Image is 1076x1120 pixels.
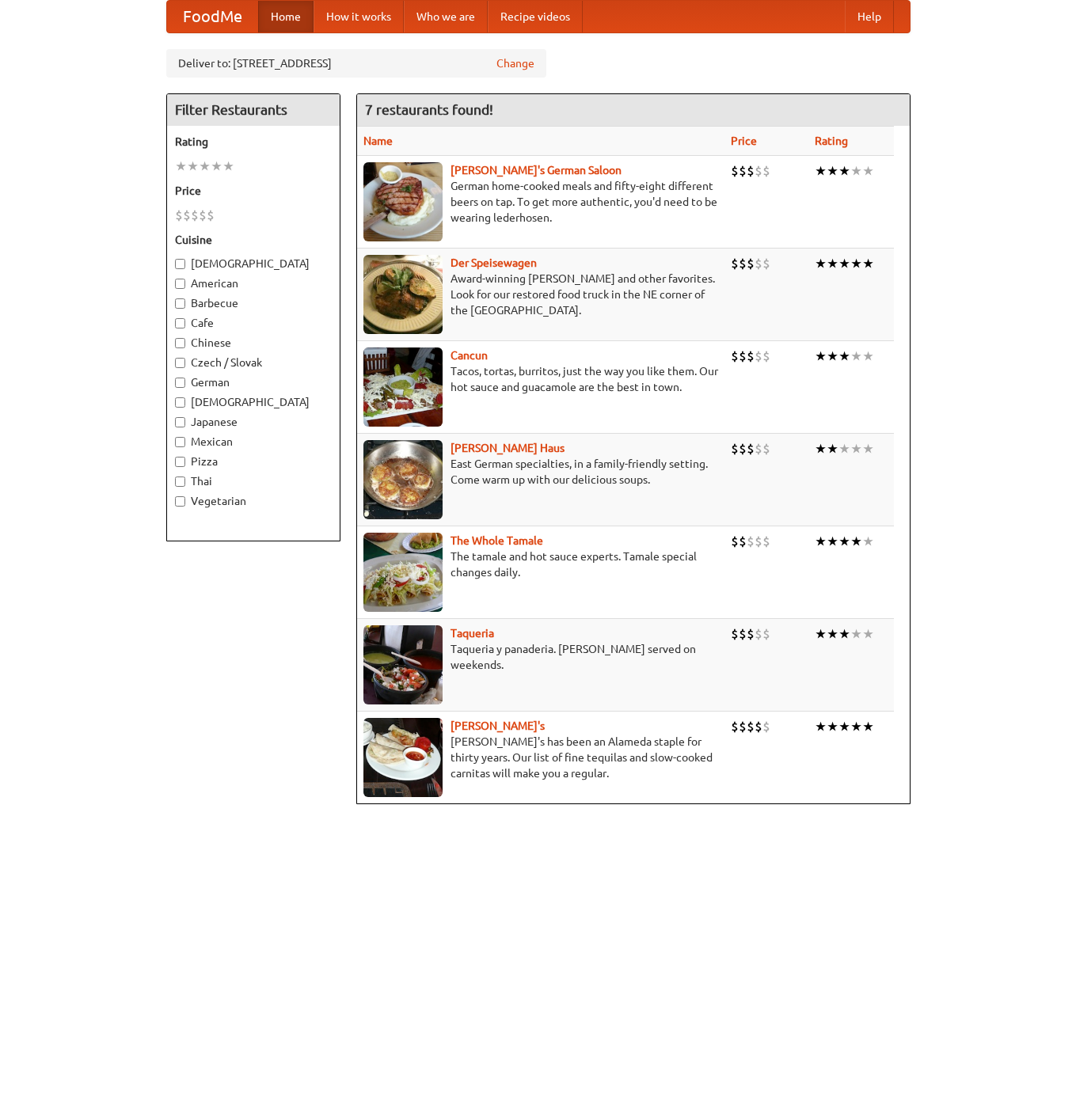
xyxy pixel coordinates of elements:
[451,256,537,269] a: Der Speisewagen
[363,734,718,781] p: [PERSON_NAME]'s has been an Alameda staple for thirty years. Our list of fine tequilas and slow-c...
[175,298,185,309] input: Barbecue
[167,1,258,32] a: FoodMe
[731,718,739,735] li: $
[167,94,340,126] h4: Filter Restaurants
[363,271,718,318] p: Award-winning [PERSON_NAME] and other favorites. Look for our restored food truck in the NE corne...
[739,255,747,272] li: $
[838,533,850,550] li: ★
[199,207,207,224] li: $
[211,158,222,175] li: ★
[815,347,827,365] li: ★
[175,397,185,408] input: [DEMOGRAPHIC_DATA]
[762,440,770,457] li: $
[175,207,183,224] li: $
[183,207,191,224] li: $
[199,158,211,175] li: ★
[755,255,762,272] li: $
[363,625,443,704] img: taqueria.jpg
[175,358,185,368] input: Czech / Slovak
[175,496,185,507] input: Vegetarian
[815,162,827,180] li: ★
[747,255,755,272] li: $
[731,625,739,643] li: $
[731,135,757,147] a: Price
[827,255,838,272] li: ★
[175,335,332,351] label: Chinese
[175,417,185,427] input: Japanese
[207,207,215,224] li: $
[175,374,332,390] label: German
[827,440,838,457] li: ★
[731,440,739,457] li: $
[363,347,443,427] img: cancun.jpg
[850,347,862,365] li: ★
[862,440,874,457] li: ★
[175,232,332,248] h5: Cuisine
[363,178,718,226] p: German home-cooked meals and fifty-eight different beers on tap. To get more authentic, you'd nee...
[838,625,850,643] li: ★
[731,162,739,180] li: $
[762,533,770,550] li: $
[451,442,565,454] a: [PERSON_NAME] Haus
[850,440,862,457] li: ★
[363,162,443,241] img: esthers.jpg
[862,162,874,180] li: ★
[747,718,755,735] li: $
[175,476,185,487] input: Thai
[363,440,443,519] img: kohlhaus.jpg
[850,718,862,735] li: ★
[451,164,622,177] a: [PERSON_NAME]'s German Saloon
[731,533,739,550] li: $
[755,625,762,643] li: $
[862,255,874,272] li: ★
[451,627,494,640] a: Taqueria
[175,493,332,509] label: Vegetarian
[755,533,762,550] li: $
[175,473,332,489] label: Thai
[175,434,332,450] label: Mexican
[363,718,443,797] img: pedros.jpg
[762,625,770,643] li: $
[747,533,755,550] li: $
[815,135,848,147] a: Rating
[747,440,755,457] li: $
[451,349,488,362] b: Cancun
[739,625,747,643] li: $
[815,625,827,643] li: ★
[850,255,862,272] li: ★
[862,625,874,643] li: ★
[363,533,443,612] img: wholetamale.jpg
[739,347,747,365] li: $
[838,255,850,272] li: ★
[815,440,827,457] li: ★
[739,533,747,550] li: $
[755,718,762,735] li: $
[762,347,770,365] li: $
[731,255,739,272] li: $
[488,1,583,32] a: Recipe videos
[166,49,546,78] div: Deliver to: [STREET_ADDRESS]
[815,255,827,272] li: ★
[838,440,850,457] li: ★
[815,533,827,550] li: ★
[827,533,838,550] li: ★
[762,718,770,735] li: $
[451,534,543,547] a: The Whole Tamale
[175,394,332,410] label: [DEMOGRAPHIC_DATA]
[175,134,332,150] h5: Rating
[363,363,718,395] p: Tacos, tortas, burritos, just the way you like them. Our hot sauce and guacamole are the best in ...
[762,162,770,180] li: $
[827,625,838,643] li: ★
[175,158,187,175] li: ★
[451,719,545,732] b: [PERSON_NAME]'s
[187,158,199,175] li: ★
[258,1,314,32] a: Home
[755,347,762,365] li: $
[404,1,488,32] a: Who we are
[755,440,762,457] li: $
[175,183,332,199] h5: Price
